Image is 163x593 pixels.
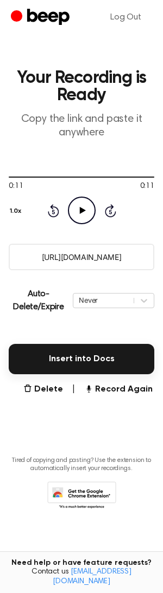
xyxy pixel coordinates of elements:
p: Copy the link and paste it anywhere [9,113,154,140]
button: Delete [23,383,63,396]
a: [EMAIL_ADDRESS][DOMAIN_NAME] [53,568,131,585]
a: Beep [11,7,72,28]
div: Never [79,295,128,305]
p: Tired of copying and pasting? Use the extension to automatically insert your recordings. [9,457,154,473]
span: 0:11 [140,181,154,192]
span: 0:11 [9,181,23,192]
button: Insert into Docs [9,344,154,374]
button: Record Again [84,383,153,396]
span: Contact us [7,568,156,587]
span: | [72,383,76,396]
a: Log Out [99,4,152,30]
p: Auto-Delete/Expire [9,288,68,314]
button: 1.0x [9,202,26,220]
h1: Your Recording is Ready [9,69,154,104]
